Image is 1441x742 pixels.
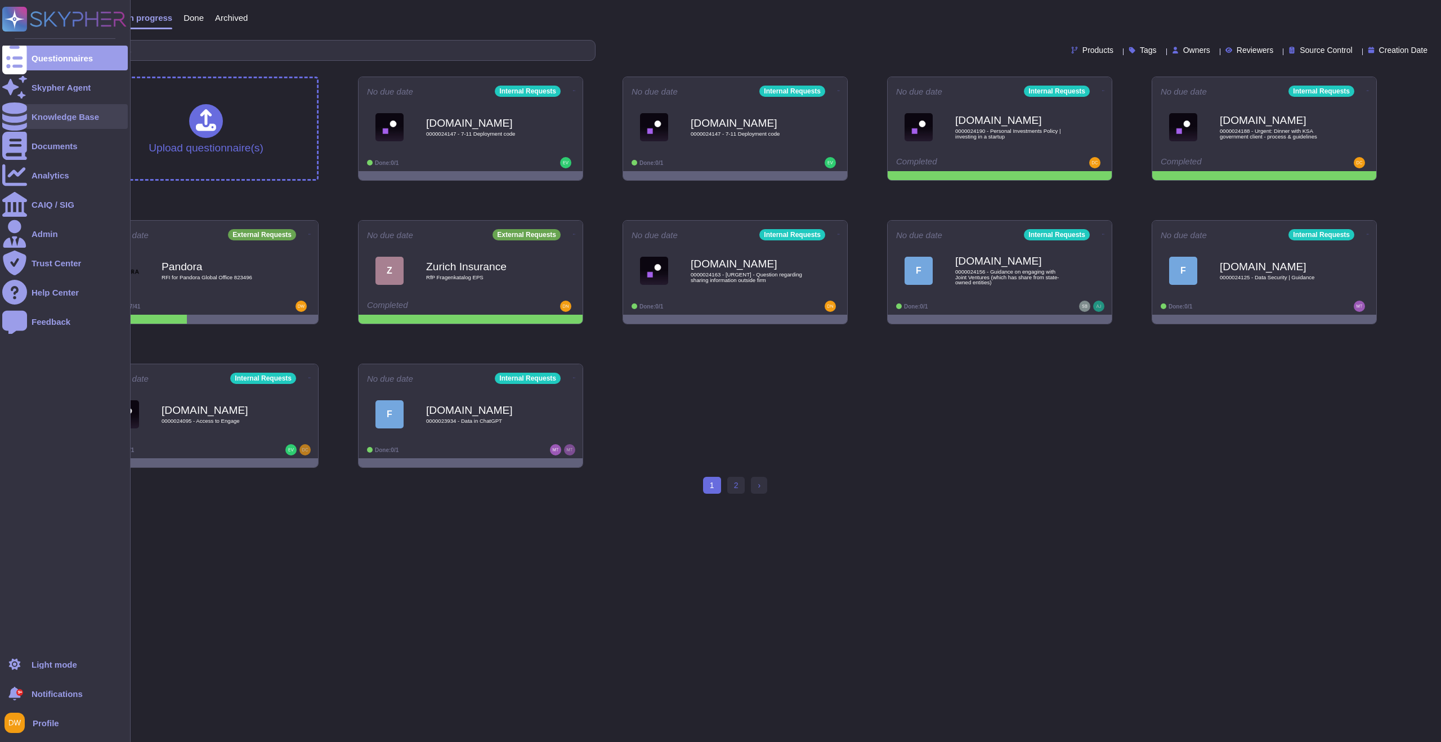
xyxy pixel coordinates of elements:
a: Documents [2,133,128,158]
b: Pandora [162,261,274,272]
div: Trust Center [32,259,81,267]
img: user [285,444,297,455]
b: [DOMAIN_NAME] [691,118,803,128]
span: In progress [126,14,172,22]
span: 0000024147 - 7-11 Deployment code [426,131,539,137]
span: Reviewers [1237,46,1273,54]
span: 0000024095 - Access to Engage [162,418,274,424]
div: F [905,257,933,285]
span: Notifications [32,690,83,698]
span: 0000024190 - Personal Investments Policy | investing in a startup [955,128,1068,139]
div: Internal Requests [1024,229,1090,240]
img: Logo [905,113,933,141]
b: [DOMAIN_NAME] [691,258,803,269]
span: No due date [896,87,942,96]
div: Analytics [32,171,69,180]
div: Internal Requests [1024,86,1090,97]
img: user [825,301,836,312]
div: F [1169,257,1197,285]
span: 0000024147 - 7-11 Deployment code [691,131,803,137]
span: › [758,481,760,490]
span: No due date [367,374,413,383]
a: Analytics [2,163,128,187]
img: user [296,301,307,312]
span: 0000024163 - [URGENT] - Question regarding sharing information outside firm [691,272,803,283]
span: Done [184,14,204,22]
span: No due date [1161,231,1207,239]
div: Admin [32,230,58,238]
span: Owners [1183,46,1210,54]
span: RfP Fragenkatalog EPS [426,275,539,280]
span: RFI for Pandora Global Office 823496 [162,275,274,280]
span: Profile [33,719,59,727]
a: Feedback [2,309,128,334]
b: Zurich Insurance [426,261,539,272]
b: [DOMAIN_NAME] [955,115,1068,126]
div: Internal Requests [495,373,561,384]
img: user [1089,157,1100,168]
span: Done: 0/1 [375,160,399,166]
div: Skypher Agent [32,83,91,92]
div: Completed [1161,157,1299,168]
div: Internal Requests [759,86,825,97]
a: Knowledge Base [2,104,128,129]
img: Logo [1169,113,1197,141]
span: Products [1082,46,1113,54]
span: Archived [215,14,248,22]
span: No due date [632,87,678,96]
img: user [550,444,561,455]
span: Source Control [1300,46,1352,54]
span: No due date [367,87,413,96]
img: user [1354,301,1365,312]
img: user [560,157,571,168]
span: Done: 0/1 [375,447,399,453]
div: Help Center [32,288,79,297]
span: 0000024188 - Urgent: Dinner with KSA government client - process & guidelines [1220,128,1332,139]
img: user [825,157,836,168]
b: [DOMAIN_NAME] [162,405,274,415]
b: [DOMAIN_NAME] [426,118,539,128]
a: Trust Center [2,251,128,275]
div: Internal Requests [495,86,561,97]
b: [DOMAIN_NAME] [1220,115,1332,126]
span: Done: 0/1 [639,303,663,310]
span: Done: 0/1 [904,303,928,310]
span: No due date [632,231,678,239]
div: Completed [367,301,505,312]
div: F [375,400,404,428]
div: External Requests [493,229,561,240]
img: Logo [640,257,668,285]
a: 2 [727,477,745,494]
div: Internal Requests [759,229,825,240]
b: [DOMAIN_NAME] [1220,261,1332,272]
input: Search by keywords [44,41,595,60]
span: Done: 0/1 [1169,303,1192,310]
div: External Requests [228,229,296,240]
div: Internal Requests [1288,229,1354,240]
a: Skypher Agent [2,75,128,100]
div: Internal Requests [230,373,296,384]
div: Questionnaires [32,54,93,62]
img: user [560,301,571,312]
a: Admin [2,221,128,246]
div: CAIQ / SIG [32,200,74,209]
span: Done: 0/1 [639,160,663,166]
div: Completed [896,157,1034,168]
div: Z [375,257,404,285]
b: [DOMAIN_NAME] [426,405,539,415]
img: user [1079,301,1090,312]
img: user [564,444,575,455]
a: Help Center [2,280,128,305]
div: Internal Requests [1288,86,1354,97]
div: Feedback [32,318,70,326]
span: No due date [367,231,413,239]
a: Questionnaires [2,46,128,70]
img: user [299,444,311,455]
b: [DOMAIN_NAME] [955,256,1068,266]
div: 9+ [16,689,23,696]
div: Light mode [32,660,77,669]
img: user [5,713,25,733]
div: Upload questionnaire(s) [149,104,263,153]
a: CAIQ / SIG [2,192,128,217]
button: user [2,710,33,735]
